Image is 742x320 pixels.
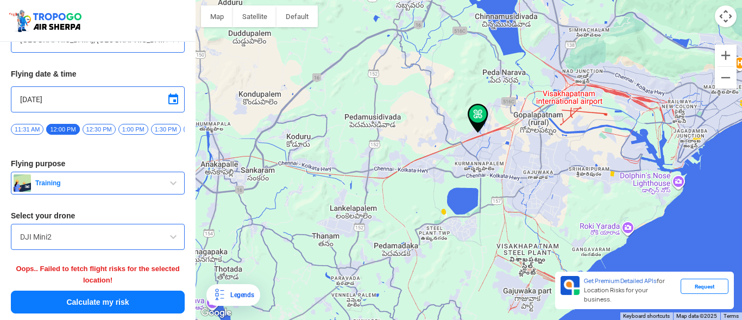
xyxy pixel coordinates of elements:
span: 1:30 PM [151,124,181,135]
button: Map camera controls [715,5,737,27]
span: 12:00 PM [46,124,79,135]
div: Request [681,279,728,294]
h3: Select your drone [11,212,185,219]
button: Show street map [201,5,233,27]
span: Map data ©2025 [676,313,717,319]
span: Training [31,179,167,187]
img: Google [198,306,234,320]
h3: Flying purpose [11,160,185,167]
button: Keyboard shortcuts [623,312,670,320]
img: Premium APIs [561,276,580,295]
button: Calculate my risk [11,291,185,313]
span: 12:30 PM [83,124,116,135]
div: for Location Risks for your business. [580,276,681,305]
input: Select Date [20,93,175,106]
span: Get Premium Detailed APIs [584,277,657,285]
button: Zoom in [715,45,737,66]
h3: Flying date & time [11,70,185,78]
span: 11:31 AM [11,124,43,135]
button: Show satellite imagery [233,5,276,27]
img: ic_tgdronemaps.svg [8,8,85,33]
span: 2:00 PM [184,124,213,135]
span: Oops.. Failed to fetch flight risks for the selected location! [16,265,179,284]
img: Legends [213,288,226,302]
a: Open this area in Google Maps (opens a new window) [198,306,234,320]
div: Legends [226,288,254,302]
input: Search by name or Brand [20,230,175,243]
button: Training [11,172,185,194]
a: Terms [724,313,739,319]
span: 1:00 PM [118,124,148,135]
img: training.png [14,174,31,192]
button: Zoom out [715,67,737,89]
